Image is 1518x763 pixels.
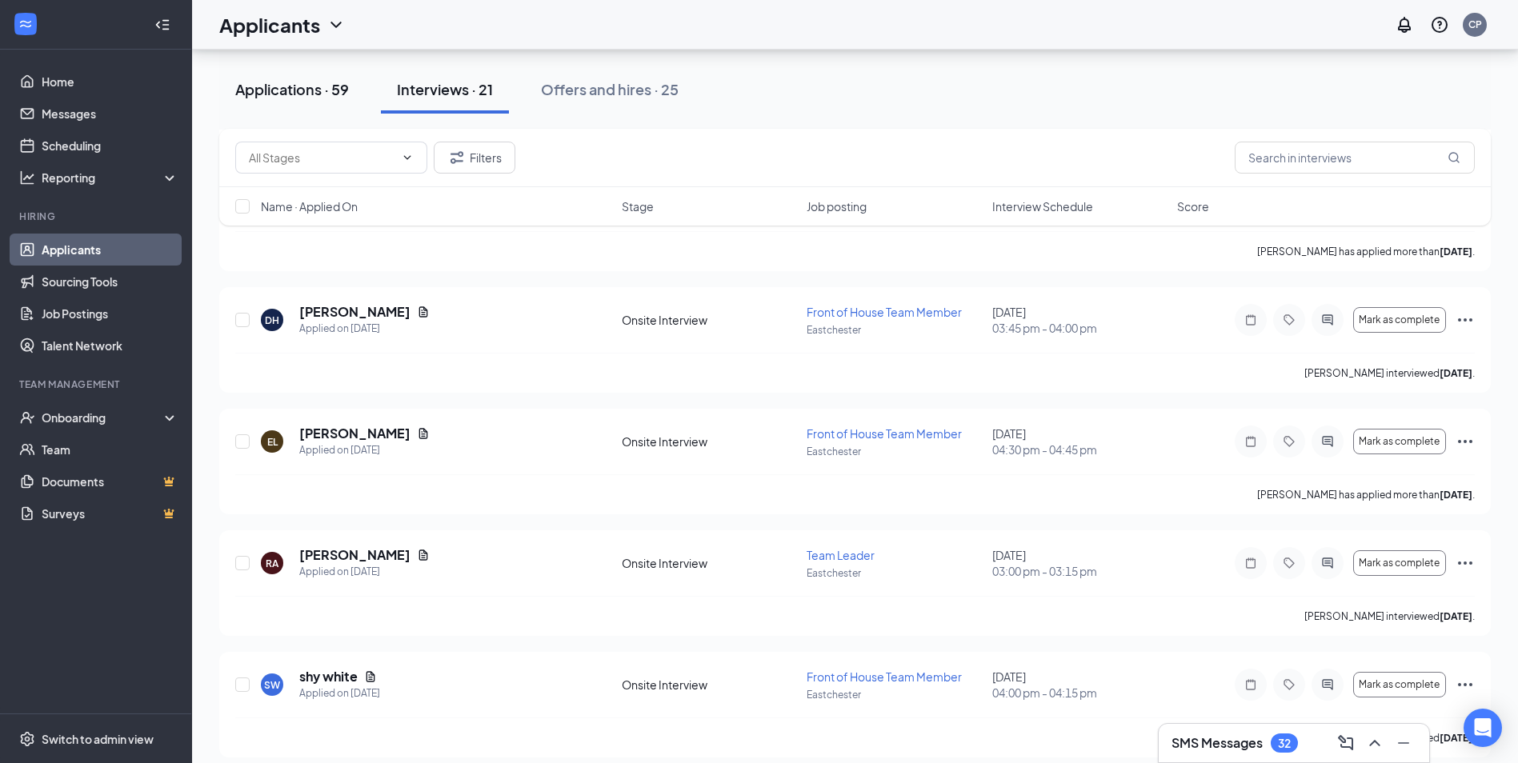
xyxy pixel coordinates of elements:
svg: Tag [1280,678,1299,691]
div: Reporting [42,170,179,186]
a: SurveysCrown [42,497,178,529]
svg: MagnifyingGlass [1448,151,1460,164]
span: Front of House Team Member [807,669,962,684]
p: Eastchester [807,323,982,337]
div: Onsite Interview [622,312,797,328]
div: Offers and hires · 25 [541,79,679,99]
svg: Ellipses [1456,553,1475,573]
div: Onsite Interview [622,677,797,693]
svg: Note [1241,435,1260,448]
svg: Analysis [19,170,35,186]
div: DH [265,314,279,327]
b: [DATE] [1440,489,1472,501]
span: Job posting [807,198,867,214]
div: [DATE] [992,669,1168,701]
p: [PERSON_NAME] interviewed . [1304,366,1475,380]
svg: WorkstreamLogo [18,16,34,32]
svg: ChevronUp [1365,733,1384,753]
svg: QuestionInfo [1430,15,1449,34]
div: 32 [1278,737,1291,750]
a: Scheduling [42,130,178,162]
a: Applicants [42,234,178,266]
svg: Note [1241,314,1260,326]
div: SW [264,678,280,692]
span: Team Leader [807,548,875,562]
div: [DATE] [992,425,1168,457]
button: ChevronUp [1362,730,1388,756]
p: [PERSON_NAME] has applied more than . [1257,488,1475,501]
span: Score [1177,198,1209,214]
div: CP [1468,18,1482,31]
span: 03:00 pm - 03:15 pm [992,563,1168,579]
div: Hiring [19,210,175,223]
svg: ActiveChat [1318,678,1337,691]
div: Applications · 59 [235,79,349,99]
div: [DATE] [992,304,1168,336]
svg: Ellipses [1456,675,1475,694]
h3: SMS Messages [1172,734,1263,752]
a: Team [42,433,178,465]
button: Mark as complete [1353,672,1446,697]
div: RA [266,557,278,570]
p: Eastchester [807,566,982,580]
h5: [PERSON_NAME] [299,303,411,321]
svg: ChevronDown [401,151,414,164]
span: Stage [622,198,654,214]
svg: Collapse [154,17,170,33]
b: [DATE] [1440,732,1472,744]
div: [DATE] [992,547,1168,579]
a: Talent Network [42,330,178,362]
svg: Ellipses [1456,432,1475,451]
svg: Note [1241,678,1260,691]
span: Front of House Team Member [807,426,962,441]
h1: Applicants [219,11,320,38]
p: [PERSON_NAME] interviewed . [1304,609,1475,623]
p: [PERSON_NAME] has applied more than . [1257,245,1475,258]
button: Mark as complete [1353,307,1446,333]
a: Sourcing Tools [42,266,178,298]
span: Interview Schedule [992,198,1093,214]
div: Onsite Interview [622,433,797,449]
div: Applied on [DATE] [299,564,430,580]
a: Home [42,66,178,98]
h5: shy white [299,668,358,685]
span: 04:30 pm - 04:45 pm [992,441,1168,457]
div: Onsite Interview [622,555,797,571]
div: Onboarding [42,409,165,425]
svg: ActiveChat [1318,557,1337,569]
svg: ActiveChat [1318,435,1337,448]
span: Mark as complete [1359,314,1440,326]
svg: ComposeMessage [1336,733,1356,753]
svg: Settings [19,731,35,747]
span: Mark as complete [1359,557,1440,569]
button: Filter Filters [434,142,515,174]
div: Team Management [19,378,175,391]
svg: Document [364,670,377,683]
span: Mark as complete [1359,436,1440,447]
svg: Ellipses [1456,310,1475,330]
input: Search in interviews [1235,142,1475,174]
svg: Note [1241,557,1260,569]
button: Mark as complete [1353,429,1446,454]
p: Eastchester [807,445,982,458]
div: Applied on [DATE] [299,321,430,337]
svg: Tag [1280,435,1299,448]
div: Open Intercom Messenger [1464,709,1502,747]
div: Applied on [DATE] [299,442,430,458]
svg: Document [417,306,430,318]
span: Name · Applied On [261,198,358,214]
div: Applied on [DATE] [299,685,380,701]
svg: ActiveChat [1318,314,1337,326]
b: [DATE] [1440,246,1472,258]
button: ComposeMessage [1333,730,1359,756]
span: 04:00 pm - 04:15 pm [992,685,1168,701]
input: All Stages [249,149,395,166]
a: Job Postings [42,298,178,330]
svg: ChevronDown [326,15,346,34]
a: Messages [42,98,178,130]
b: [DATE] [1440,610,1472,622]
h5: [PERSON_NAME] [299,546,411,564]
a: DocumentsCrown [42,465,178,497]
svg: Document [417,549,430,561]
div: EL [267,435,278,449]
